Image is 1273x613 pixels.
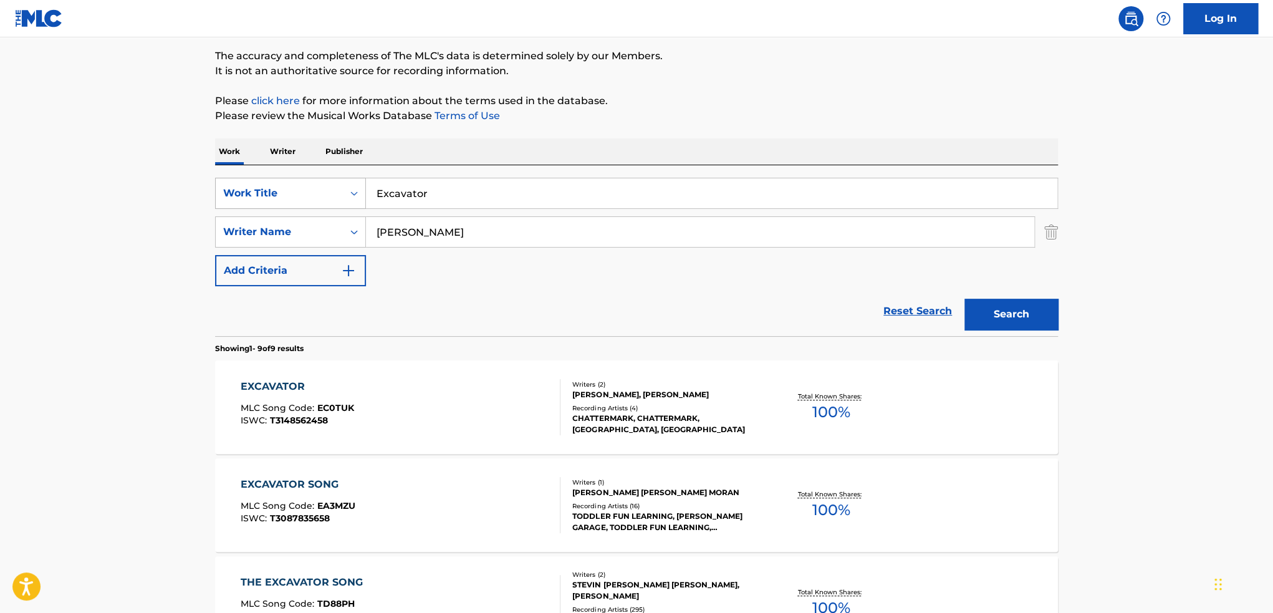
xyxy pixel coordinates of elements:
[572,403,761,413] div: Recording Artists ( 4 )
[1214,566,1222,603] div: Drag
[215,178,1058,336] form: Search Form
[572,501,761,511] div: Recording Artists ( 16 )
[317,598,355,609] span: TD88PH
[215,360,1058,454] a: EXCAVATORMLC Song Code:EC0TUKISWC:T3148562458Writers (2)[PERSON_NAME], [PERSON_NAME]Recording Art...
[241,415,270,426] span: ISWC :
[251,95,300,107] a: click here
[241,500,317,511] span: MLC Song Code :
[215,343,304,354] p: Showing 1 - 9 of 9 results
[241,477,355,492] div: EXCAVATOR SONG
[215,49,1058,64] p: The accuracy and completeness of The MLC's data is determined solely by our Members.
[572,478,761,487] div: Writers ( 1 )
[812,499,850,521] span: 100 %
[964,299,1058,330] button: Search
[1211,553,1273,613] iframe: Chat Widget
[572,413,761,435] div: CHATTERMARK, CHATTERMARK, [GEOGRAPHIC_DATA], [GEOGRAPHIC_DATA]
[797,587,864,597] p: Total Known Shares:
[797,392,864,401] p: Total Known Shares:
[877,297,958,325] a: Reset Search
[270,415,328,426] span: T3148562458
[1123,11,1138,26] img: search
[241,513,270,524] span: ISWC :
[223,224,335,239] div: Writer Name
[215,138,244,165] p: Work
[572,570,761,579] div: Writers ( 2 )
[1151,6,1176,31] div: Help
[241,402,317,413] span: MLC Song Code :
[241,379,354,394] div: EXCAVATOR
[215,458,1058,552] a: EXCAVATOR SONGMLC Song Code:EA3MZUISWC:T3087835658Writers (1)[PERSON_NAME] [PERSON_NAME] MORANRec...
[215,64,1058,79] p: It is not an authoritative source for recording information.
[572,511,761,533] div: TODDLER FUN LEARNING, [PERSON_NAME] GARAGE, TODDLER FUN LEARNING,[PERSON_NAME] GARAGE, TODDLER FU...
[341,263,356,278] img: 9d2ae6d4665cec9f34b9.svg
[432,110,500,122] a: Terms of Use
[1183,3,1258,34] a: Log In
[797,490,864,499] p: Total Known Shares:
[572,579,761,602] div: STEVIN [PERSON_NAME] [PERSON_NAME], [PERSON_NAME]
[1044,216,1058,248] img: Delete Criterion
[241,575,369,590] div: THE EXCAVATOR SONG
[270,513,330,524] span: T3087835658
[317,500,355,511] span: EA3MZU
[317,402,354,413] span: EC0TUK
[572,380,761,389] div: Writers ( 2 )
[1118,6,1143,31] a: Public Search
[572,487,761,498] div: [PERSON_NAME] [PERSON_NAME] MORAN
[223,186,335,201] div: Work Title
[1156,11,1171,26] img: help
[322,138,367,165] p: Publisher
[812,401,850,423] span: 100 %
[215,94,1058,109] p: Please for more information about the terms used in the database.
[15,9,63,27] img: MLC Logo
[241,598,317,609] span: MLC Song Code :
[215,255,366,286] button: Add Criteria
[572,389,761,400] div: [PERSON_NAME], [PERSON_NAME]
[215,109,1058,123] p: Please review the Musical Works Database
[266,138,299,165] p: Writer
